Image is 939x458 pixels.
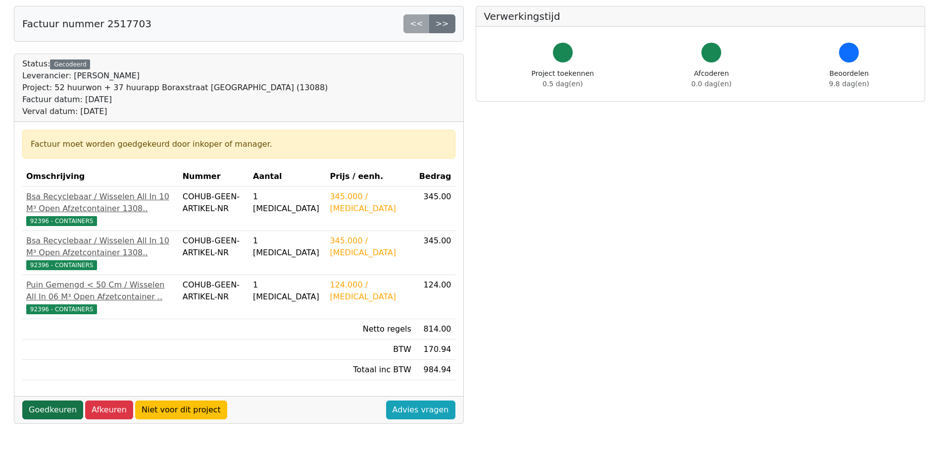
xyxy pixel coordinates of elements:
div: Afcoderen [692,68,732,89]
td: Totaal inc BTW [326,360,415,380]
a: Advies vragen [386,401,455,419]
th: Bedrag [415,167,455,187]
td: COHUB-GEEN-ARTIKEL-NR [179,231,249,275]
div: 345.000 / [MEDICAL_DATA] [330,235,411,259]
div: 1 [MEDICAL_DATA] [253,191,322,215]
span: 92396 - CONTAINERS [26,216,97,226]
td: 984.94 [415,360,455,380]
a: Puin Gemengd < 50 Cm / Wisselen All In 06 M³ Open Afzetcontainer ..92396 - CONTAINERS [26,279,175,315]
div: Gecodeerd [50,59,90,69]
div: Beoordelen [829,68,869,89]
a: Bsa Recyclebaar / Wisselen All In 10 M³ Open Afzetcontainer 1308..92396 - CONTAINERS [26,191,175,227]
td: BTW [326,340,415,360]
div: Factuur datum: [DATE] [22,94,328,106]
div: Status: [22,58,328,117]
div: 124.000 / [MEDICAL_DATA] [330,279,411,303]
td: 345.00 [415,231,455,275]
span: 0.0 dag(en) [692,80,732,88]
div: 345.000 / [MEDICAL_DATA] [330,191,411,215]
div: Bsa Recyclebaar / Wisselen All In 10 M³ Open Afzetcontainer 1308.. [26,235,175,259]
div: Puin Gemengd < 50 Cm / Wisselen All In 06 M³ Open Afzetcontainer .. [26,279,175,303]
td: 124.00 [415,275,455,319]
div: Bsa Recyclebaar / Wisselen All In 10 M³ Open Afzetcontainer 1308.. [26,191,175,215]
h5: Verwerkingstijd [484,10,917,22]
span: 9.8 dag(en) [829,80,869,88]
span: 92396 - CONTAINERS [26,260,97,270]
div: Leverancier: [PERSON_NAME] [22,70,328,82]
td: COHUB-GEEN-ARTIKEL-NR [179,275,249,319]
div: 1 [MEDICAL_DATA] [253,235,322,259]
th: Prijs / eenh. [326,167,415,187]
h5: Factuur nummer 2517703 [22,18,151,30]
a: Niet voor dit project [135,401,227,419]
a: >> [429,14,455,33]
td: 345.00 [415,187,455,231]
a: Afkeuren [85,401,133,419]
div: Project: 52 huurwon + 37 huurapp Boraxstraat [GEOGRAPHIC_DATA] (13088) [22,82,328,94]
th: Omschrijving [22,167,179,187]
span: 0.5 dag(en) [543,80,583,88]
td: 170.94 [415,340,455,360]
div: Verval datum: [DATE] [22,106,328,117]
a: Goedkeuren [22,401,83,419]
a: Bsa Recyclebaar / Wisselen All In 10 M³ Open Afzetcontainer 1308..92396 - CONTAINERS [26,235,175,271]
div: Project toekennen [532,68,594,89]
td: COHUB-GEEN-ARTIKEL-NR [179,187,249,231]
td: Netto regels [326,319,415,340]
div: 1 [MEDICAL_DATA] [253,279,322,303]
td: 814.00 [415,319,455,340]
div: Factuur moet worden goedgekeurd door inkoper of manager. [31,138,447,150]
th: Aantal [249,167,326,187]
th: Nummer [179,167,249,187]
span: 92396 - CONTAINERS [26,304,97,314]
